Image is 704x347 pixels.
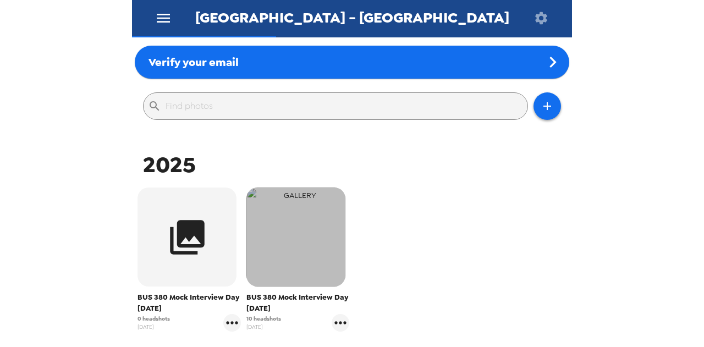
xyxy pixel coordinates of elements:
span: 2025 [143,150,196,179]
span: Verify your email [148,55,239,69]
input: Find photos [166,97,523,115]
span: [DATE] [246,323,281,331]
span: 0 headshots [137,315,170,323]
span: BUS 380 Mock Interview Day [DATE] [246,292,350,314]
button: gallery menu [332,314,349,332]
span: [DATE] [137,323,170,331]
span: 10 headshots [246,315,281,323]
span: BUS 380 Mock Interview Day [DATE] [137,292,241,314]
img: gallery [246,188,345,287]
button: gallery menu [223,314,241,332]
span: [GEOGRAPHIC_DATA] - [GEOGRAPHIC_DATA] [195,10,509,25]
